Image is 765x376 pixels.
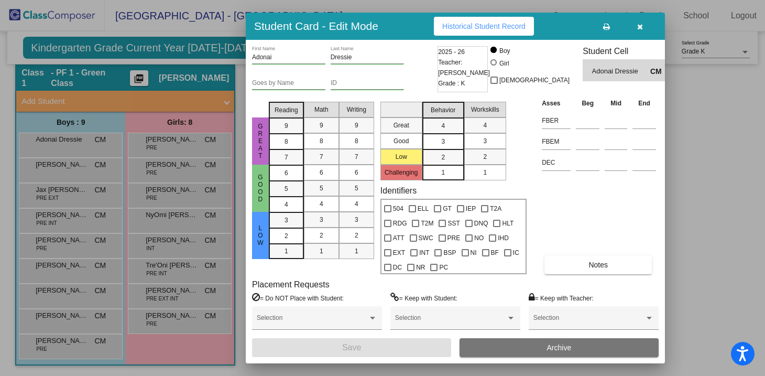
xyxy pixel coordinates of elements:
span: 1 [320,246,323,256]
span: NI [471,246,477,259]
span: 1 [483,168,487,177]
h3: Student Card - Edit Mode [254,19,378,33]
button: Historical Student Record [434,17,534,36]
span: 3 [483,136,487,146]
span: 1 [441,168,445,177]
span: Writing [347,105,366,114]
span: 4 [285,200,288,209]
span: PC [439,261,448,274]
span: Grade : K [438,78,465,89]
span: 5 [285,184,288,194]
span: RDG [393,217,407,230]
span: NO [474,232,484,244]
span: T2A [490,202,501,215]
span: Good [256,174,265,203]
th: Asses [539,98,573,109]
span: Teacher: [PERSON_NAME] [438,57,490,78]
span: Math [314,105,329,114]
span: 4 [483,121,487,130]
div: Boy [499,46,510,56]
span: Archive [547,343,572,352]
label: = Keep with Student: [390,293,457,303]
span: CM [650,66,665,77]
span: Save [342,343,361,352]
span: BF [491,246,499,259]
span: DC [393,261,402,274]
span: 2 [355,231,358,240]
label: = Keep with Teacher: [529,293,594,303]
span: 3 [320,215,323,224]
span: Reading [275,105,298,115]
span: GT [443,202,452,215]
input: assessment [542,134,571,149]
span: NR [416,261,425,274]
span: 4 [355,199,358,209]
span: EXT [393,246,405,259]
span: 9 [285,121,288,131]
span: 1 [285,246,288,256]
span: ATT [393,232,405,244]
button: Notes [544,255,652,274]
span: Adonai Dressie [592,66,650,77]
span: 2 [285,231,288,241]
span: 8 [285,137,288,146]
span: ELL [418,202,429,215]
span: IHD [498,232,509,244]
h3: Student Cell [583,46,674,56]
th: End [630,98,659,109]
span: Workskills [471,105,499,114]
span: 504 [393,202,403,215]
span: IC [513,246,519,259]
span: PRE [447,232,461,244]
span: 3 [441,137,445,146]
span: Historical Student Record [442,22,526,30]
button: Save [252,338,451,357]
span: Great [256,123,265,159]
span: 5 [320,184,323,193]
span: 8 [320,136,323,146]
span: T2M [421,217,433,230]
span: Behavior [431,105,455,115]
span: 7 [285,153,288,162]
span: 2 [483,152,487,162]
button: Archive [460,338,659,357]
span: HLT [502,217,513,230]
input: goes by name [252,80,325,87]
span: 2025 - 26 [438,47,465,57]
span: 4 [320,199,323,209]
input: assessment [542,155,571,170]
div: Girl [499,59,509,68]
span: Notes [588,261,608,269]
span: 7 [355,152,358,162]
label: Identifiers [380,186,417,196]
span: 6 [355,168,358,177]
span: SWC [419,232,433,244]
label: = Do NOT Place with Student: [252,293,344,303]
span: 3 [355,215,358,224]
th: Mid [602,98,630,109]
span: 2 [320,231,323,240]
span: 9 [320,121,323,130]
span: BSP [443,246,456,259]
span: 5 [355,184,358,193]
span: 2 [441,153,445,162]
span: 3 [285,216,288,225]
th: Beg [573,98,602,109]
span: 1 [355,246,358,256]
span: 4 [441,121,445,131]
span: Low [256,224,265,246]
span: 7 [320,152,323,162]
input: assessment [542,113,571,128]
span: IEP [466,202,476,215]
span: [DEMOGRAPHIC_DATA] [499,74,570,87]
span: DNQ [474,217,488,230]
span: 9 [355,121,358,130]
span: INT [419,246,429,259]
span: 6 [320,168,323,177]
span: SST [447,217,460,230]
label: Placement Requests [252,280,330,289]
span: 8 [355,136,358,146]
span: 6 [285,168,288,178]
